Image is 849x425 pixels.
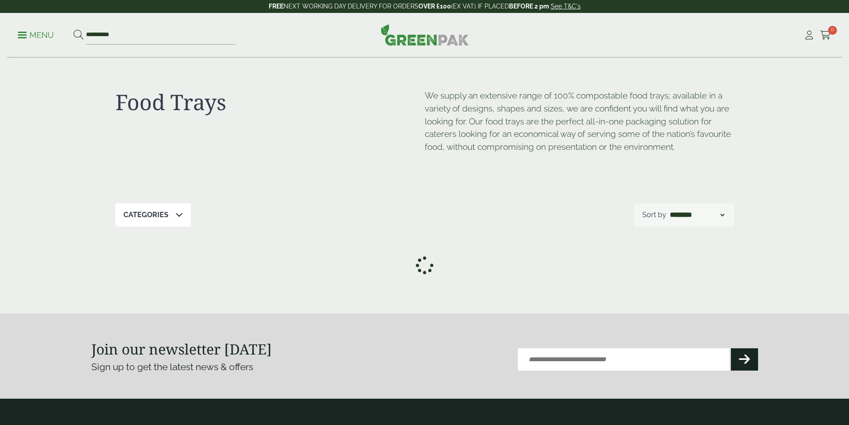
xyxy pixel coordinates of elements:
[820,29,831,42] a: 0
[642,210,666,220] p: Sort by
[418,3,451,10] strong: OVER £100
[820,31,831,40] i: Cart
[551,3,581,10] a: See T&C's
[18,30,54,39] a: Menu
[425,89,734,153] p: We supply an extensive range of 100% compostable food trays; available in a variety of designs, s...
[804,31,815,40] i: My Account
[509,3,549,10] strong: BEFORE 2 pm
[91,339,272,359] strong: Join our newsletter [DATE]
[123,210,168,220] p: Categories
[269,3,283,10] strong: FREE
[115,89,425,115] h1: Food Trays
[18,30,54,41] p: Menu
[91,360,391,374] p: Sign up to get the latest news & offers
[668,210,726,220] select: Shop order
[381,24,469,45] img: GreenPak Supplies
[828,26,837,35] span: 0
